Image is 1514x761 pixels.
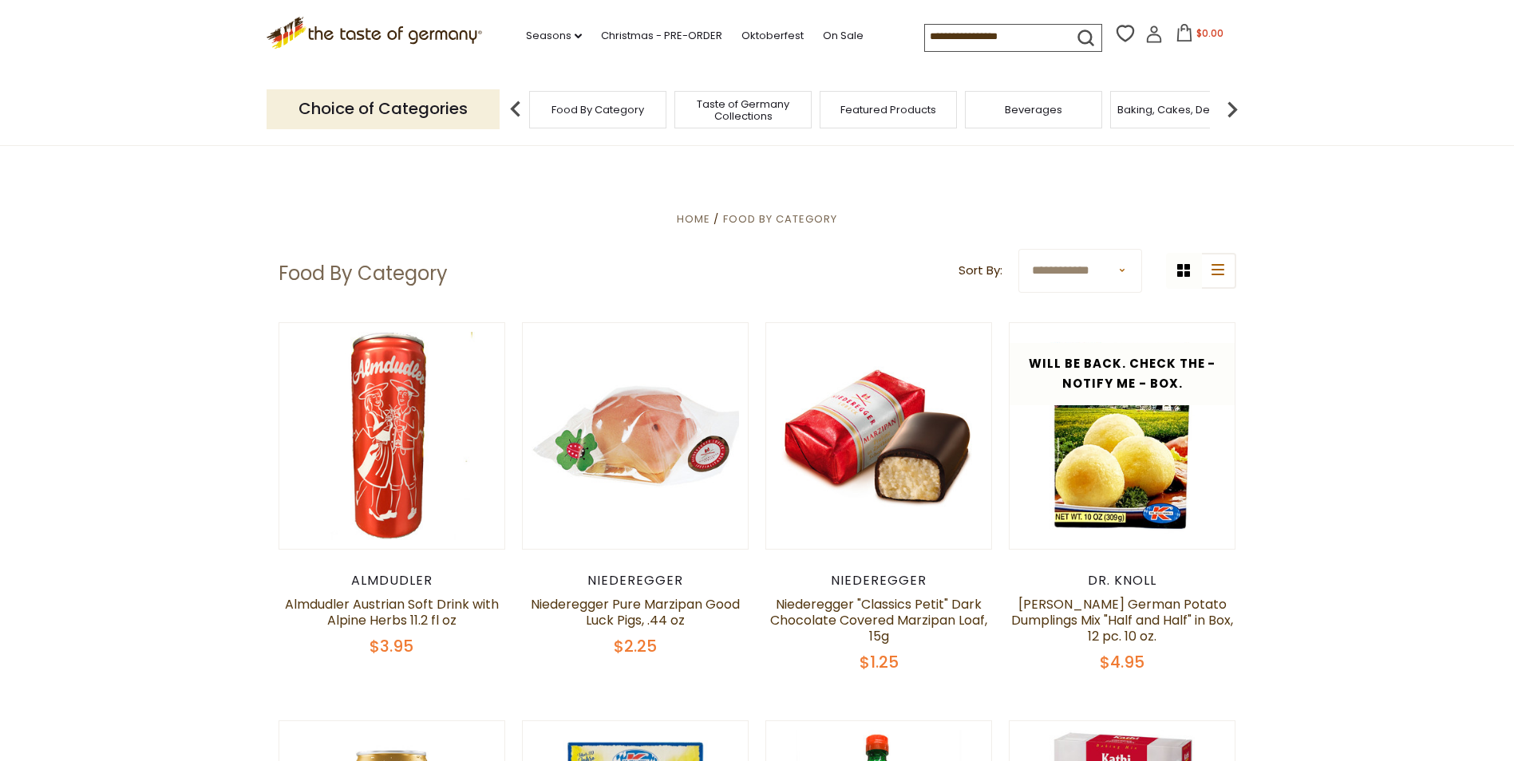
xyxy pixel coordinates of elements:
[679,98,807,122] a: Taste of Germany Collections
[677,211,710,227] a: Home
[551,104,644,116] a: Food By Category
[1117,104,1241,116] a: Baking, Cakes, Desserts
[1216,93,1248,125] img: next arrow
[1166,24,1234,48] button: $0.00
[285,595,499,629] a: Almdudler Austrian Soft Drink with Alpine Herbs 11.2 fl oz
[1009,573,1236,589] div: Dr. Knoll
[959,261,1002,281] label: Sort By:
[741,27,804,45] a: Oktoberfest
[522,573,749,589] div: Niederegger
[523,323,749,549] img: Niederegger Pure Marzipan Good Luck Pigs, .44 oz
[601,27,722,45] a: Christmas - PRE-ORDER
[531,595,740,629] a: Niederegger Pure Marzipan Good Luck Pigs, .44 oz
[1011,595,1233,645] a: [PERSON_NAME] German Potato Dumplings Mix "Half and Half" in Box, 12 pc. 10 oz.
[766,353,992,520] img: Niederegger "Classics Petit" Dark Chocolate Covered Marzipan Loaf, 15g
[1196,26,1223,40] span: $0.00
[526,27,582,45] a: Seasons
[279,323,505,549] img: Almdudler Austrian Soft Drink with Alpine Herbs 11.2 fl oz
[1100,651,1144,673] span: $4.95
[860,651,899,673] span: $1.25
[279,573,506,589] div: Almdudler
[267,89,500,128] p: Choice of Categories
[500,93,532,125] img: previous arrow
[279,262,448,286] h1: Food By Category
[840,104,936,116] a: Featured Products
[770,595,987,645] a: Niederegger "Classics Petit" Dark Chocolate Covered Marzipan Loaf, 15g
[1010,323,1235,549] img: Dr. Knoll German Potato Dumplings Mix "Half and Half" in Box, 12 pc. 10 oz.
[370,635,413,657] span: $3.95
[823,27,864,45] a: On Sale
[723,211,837,227] a: Food By Category
[614,635,657,657] span: $2.25
[1005,104,1062,116] a: Beverages
[765,573,993,589] div: Niederegger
